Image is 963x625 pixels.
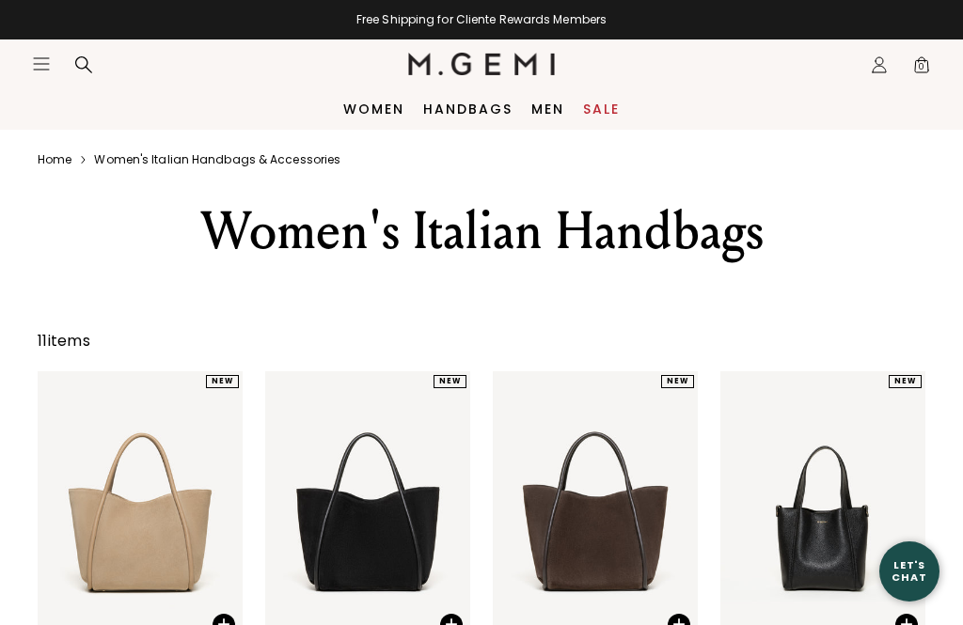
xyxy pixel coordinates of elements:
a: Women [343,102,404,117]
img: M.Gemi [408,53,556,75]
a: Women's italian handbags & accessories [94,152,340,167]
button: Open site menu [32,55,51,73]
div: NEW [206,375,239,388]
div: NEW [889,375,922,388]
span: 0 [912,59,931,78]
a: Home [38,152,71,167]
a: Handbags [423,102,513,117]
a: Sale [583,102,620,117]
div: NEW [434,375,466,388]
div: Women's Italian Handbags [133,197,830,265]
a: Men [531,102,564,117]
div: Let's Chat [879,559,939,583]
div: NEW [661,375,694,388]
div: 11 items [38,330,90,352]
